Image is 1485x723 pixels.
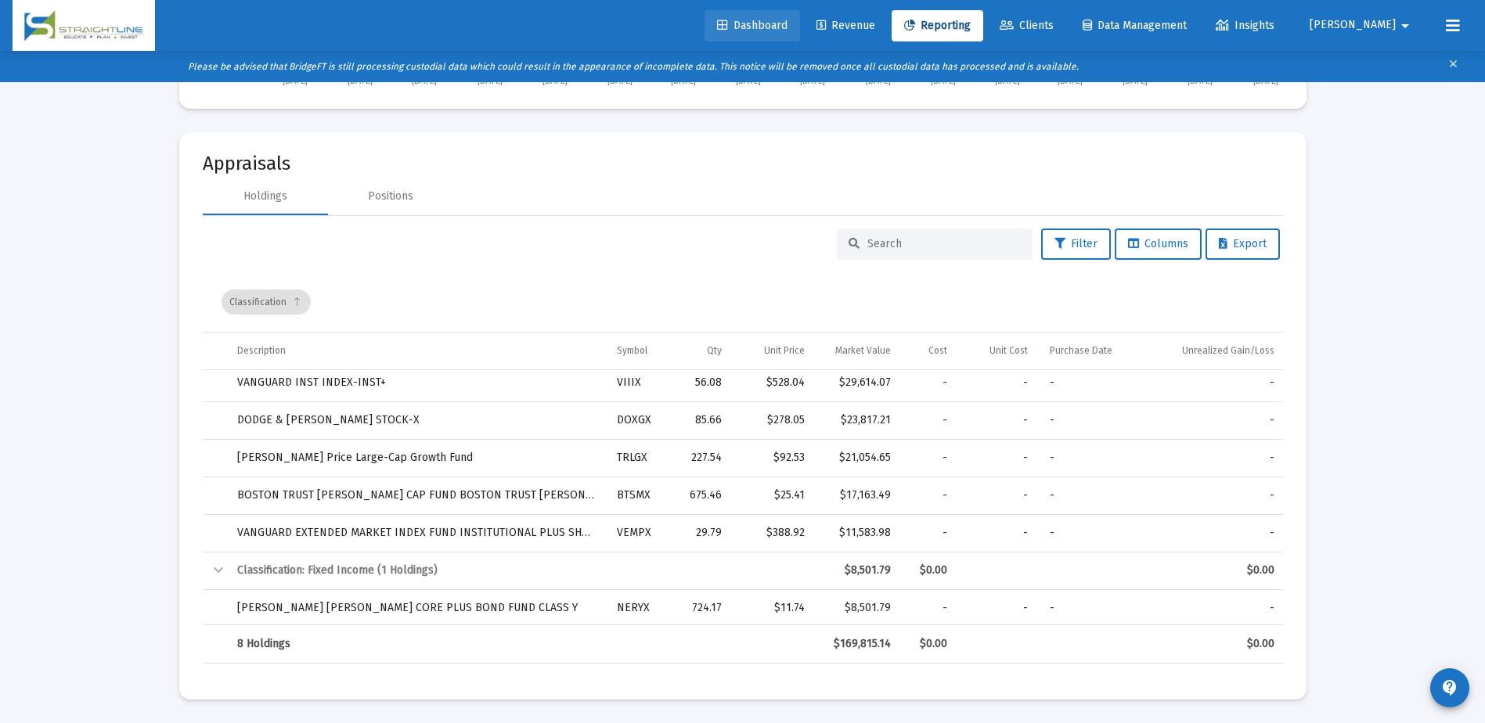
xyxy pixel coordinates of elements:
div: - [1050,600,1134,616]
div: $23,817.21 [827,412,891,428]
mat-icon: contact_support [1440,678,1459,697]
div: $0.00 [913,636,947,652]
td: DOXGX [606,401,678,439]
div: 56.08 [688,375,721,390]
div: 85.66 [688,412,721,428]
td: Column Unrealized Gain/Loss [1144,333,1285,370]
div: $8,501.79 [827,600,891,616]
span: Filter [1054,237,1098,250]
img: Dashboard [24,10,143,41]
div: - [969,525,1028,541]
td: DODGE & [PERSON_NAME] STOCK-X [226,401,606,439]
td: BOSTON TRUST [PERSON_NAME] CAP FUND BOSTON TRUST [PERSON_NAME] CAP FUND [226,477,606,514]
span: Revenue [816,19,875,32]
div: 675.46 [688,487,721,503]
div: $278.05 [744,412,805,428]
mat-card-title: Appraisals [203,156,1283,171]
div: - [1155,412,1274,428]
div: - [969,450,1028,466]
td: Column Qty [677,333,732,370]
div: $17,163.49 [827,487,891,503]
a: Revenue [804,10,888,41]
td: Classification: Fixed Income (1 Holdings) [226,552,816,589]
span: Data Management [1083,19,1187,32]
td: VANGUARD INST INDEX-INST+ [226,364,606,401]
a: Dashboard [705,10,800,41]
div: $528.04 [744,375,805,390]
a: Clients [987,10,1066,41]
div: Unrealized Gain/Loss [1182,344,1274,357]
input: Search [867,237,1021,250]
div: Market Value [835,344,891,357]
span: Export [1219,237,1267,250]
div: Purchase Date [1050,344,1112,357]
div: Data grid toolbar [222,272,1272,332]
div: - [913,487,947,503]
span: Reporting [904,19,971,32]
div: Unit Cost [989,344,1028,357]
div: - [1155,375,1274,390]
div: - [969,487,1028,503]
div: Unit Price [764,344,805,357]
div: - [1155,487,1274,503]
div: Cost [928,344,947,357]
td: Column Unit Cost [958,333,1039,370]
div: $11,583.98 [827,525,891,541]
div: - [913,412,947,428]
div: 29.79 [688,525,721,541]
div: Holdings [243,189,287,204]
td: Column Cost [902,333,958,370]
div: $92.53 [744,450,805,466]
div: - [913,375,947,390]
td: NERYX [606,589,678,627]
div: $29,614.07 [827,375,891,390]
div: - [913,525,947,541]
div: Data grid [203,272,1283,664]
button: [PERSON_NAME] [1291,9,1433,41]
div: - [1050,450,1134,466]
td: Column Purchase Date [1039,333,1144,370]
div: $169,815.14 [827,636,891,652]
div: Classification [222,290,311,315]
div: 724.17 [688,600,721,616]
i: Please be advised that BridgeFT is still processing custodial data which could result in the appe... [188,61,1079,72]
span: [PERSON_NAME] [1310,19,1396,32]
td: TRLGX [606,439,678,477]
div: - [969,412,1028,428]
div: Symbol [617,344,647,357]
div: $21,054.65 [827,450,891,466]
span: Columns [1128,237,1188,250]
span: Dashboard [717,19,788,32]
td: BTSMX [606,477,678,514]
div: $0.00 [913,563,947,578]
div: - [913,600,947,616]
div: Description [237,344,286,357]
td: VIIIX [606,364,678,401]
td: [PERSON_NAME] Price Large-Cap Growth Fund [226,439,606,477]
div: - [1050,375,1134,390]
button: Columns [1115,228,1202,260]
div: $0.00 [1155,563,1274,578]
a: Insights [1203,10,1287,41]
div: - [969,600,1028,616]
button: Export [1206,228,1280,260]
div: - [1050,525,1134,541]
td: Collapse [203,552,226,589]
div: - [1050,412,1134,428]
td: Column Unit Price [733,333,816,370]
div: - [969,375,1028,390]
td: VEMPX [606,514,678,552]
div: - [1155,525,1274,541]
div: Positions [368,189,413,204]
mat-icon: clear [1447,55,1459,78]
div: - [1155,450,1274,466]
span: Insights [1216,19,1274,32]
div: - [1050,487,1134,503]
mat-icon: arrow_drop_down [1396,10,1415,41]
div: $11.74 [744,600,805,616]
div: Qty [707,344,722,357]
td: VANGUARD EXTENDED MARKET INDEX FUND INSTITUTIONAL PLUS SHARES [226,514,606,552]
td: Column Description [226,333,606,370]
div: 227.54 [688,450,721,466]
div: $388.92 [744,525,805,541]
